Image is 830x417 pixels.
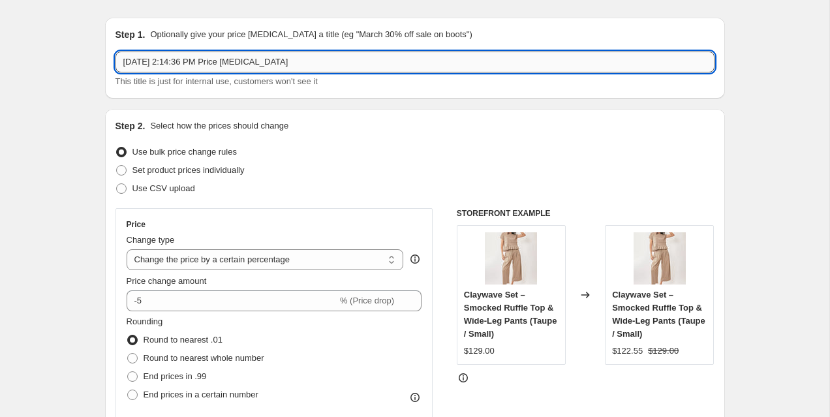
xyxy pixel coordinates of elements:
[144,371,207,381] span: End prices in .99
[648,345,679,358] strike: $129.00
[115,28,146,41] h2: Step 1.
[127,276,207,286] span: Price change amount
[127,290,337,311] input: -15
[144,353,264,363] span: Round to nearest whole number
[150,119,288,132] p: Select how the prices should change
[127,235,175,245] span: Change type
[634,232,686,285] img: DETP40227_8_3_80x.jpg
[115,76,318,86] span: This title is just for internal use, customers won't see it
[127,317,163,326] span: Rounding
[144,390,258,399] span: End prices in a certain number
[132,147,237,157] span: Use bulk price change rules
[485,232,537,285] img: DETP40227_8_3_80x.jpg
[612,345,643,358] div: $122.55
[457,208,715,219] h6: STOREFRONT EXAMPLE
[612,290,705,339] span: Claywave Set – Smocked Ruffle Top & Wide-Leg Pants (Taupe / Small)
[464,345,495,358] div: $129.00
[115,52,715,72] input: 30% off holiday sale
[144,335,223,345] span: Round to nearest .01
[132,165,245,175] span: Set product prices individually
[150,28,472,41] p: Optionally give your price [MEDICAL_DATA] a title (eg "March 30% off sale on boots")
[464,290,557,339] span: Claywave Set – Smocked Ruffle Top & Wide-Leg Pants (Taupe / Small)
[340,296,394,305] span: % (Price drop)
[408,253,422,266] div: help
[115,119,146,132] h2: Step 2.
[132,183,195,193] span: Use CSV upload
[127,219,146,230] h3: Price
